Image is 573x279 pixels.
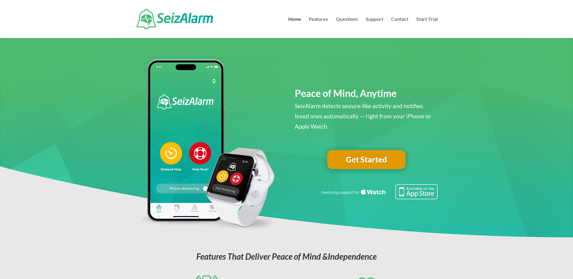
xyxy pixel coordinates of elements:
em: Features That Deliver Peace of Mind & [196,251,377,261]
span: Independence [328,251,377,261]
a: Featuring seizure detection support for the Apple Watch [320,194,438,200]
a: Home [288,17,301,38]
a: Start Trial [416,17,438,38]
img: SeizAlarm [137,9,213,29]
img: seizalarm-apple-devices [135,59,278,231]
a: Features [309,17,328,38]
span: Peace of Mind, Anytime [295,87,397,99]
a: Get Started [327,150,406,169]
a: Support [366,17,383,38]
a: Contact [391,17,408,38]
img: Seizure detection available in the Apple App Store. [320,184,438,199]
span: SeizAlarm detects seizure-like activity and notifies loved ones automatically — right from your i... [295,102,431,130]
a: Questions [336,17,358,38]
